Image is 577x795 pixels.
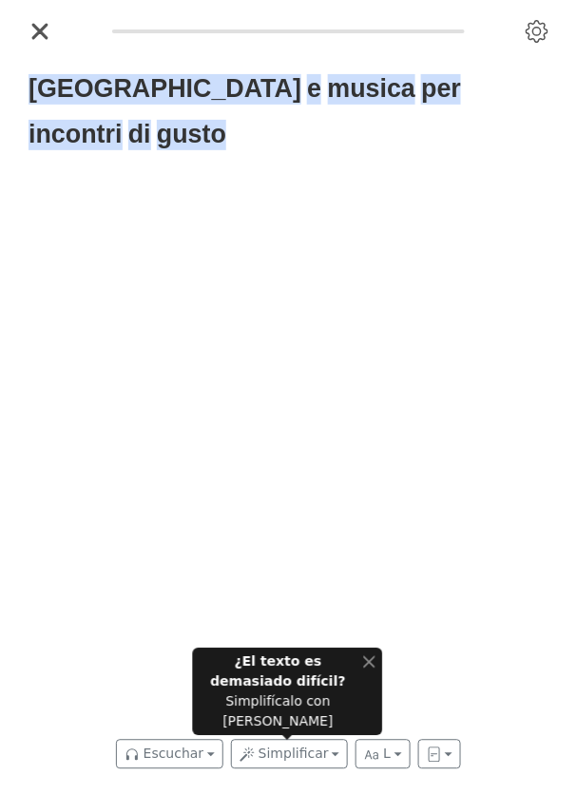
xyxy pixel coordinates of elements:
[29,120,123,150] span: incontri
[157,120,226,150] span: gusto
[356,740,410,769] button: L
[231,740,349,769] button: Simplificar
[201,652,356,732] div: Simplifícalo con [PERSON_NAME]
[518,12,556,50] button: Settings
[210,654,345,689] strong: ¿El texto es demasiado difícil?
[328,74,416,105] span: musica
[29,74,301,105] span: [GEOGRAPHIC_DATA]
[307,74,321,105] span: e
[364,652,375,672] button: Close
[112,29,465,33] div: Reading progress
[128,120,151,150] span: di
[21,12,59,50] button: Close
[116,740,223,769] button: Escuchar
[421,74,461,105] span: per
